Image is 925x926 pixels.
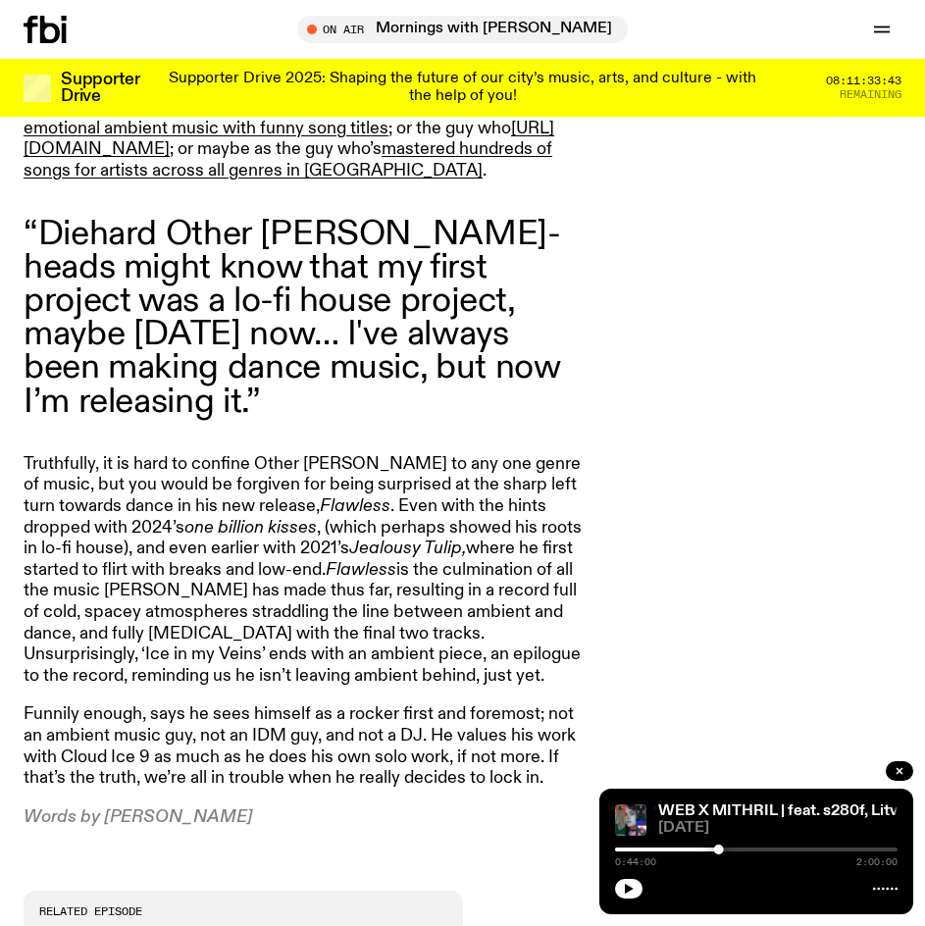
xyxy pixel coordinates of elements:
em: Flawless [320,497,390,515]
p: Most know Other [PERSON_NAME] as the guy who makes ; or the guy who ; or maybe as the guy who’s . [24,97,589,181]
p: Funnily enough, says he sees himself as a rocker first and foremost; not an ambient music guy, no... [24,704,589,789]
span: 0:44:00 [615,857,656,867]
span: 08:11:33:43 [826,76,901,86]
p: Truthfully, it is hard to confine Other [PERSON_NAME] to any one genre of music, but you would be... [24,454,589,688]
span: Remaining [840,89,901,100]
blockquote: “Diehard Other [PERSON_NAME]-heads might know that my first project was a lo-fi house project, ma... [24,218,589,419]
span: [DATE] [658,821,898,836]
p: Supporter Drive 2025: Shaping the future of our city’s music, arts, and culture - with the help o... [165,71,760,105]
h3: Supporter Drive [61,72,139,105]
span: 2:00:00 [856,857,898,867]
em: one billion kisses [184,519,317,537]
em: Jealousy Tulip, [349,540,466,557]
em: Flawless [326,561,396,579]
h3: Related Episode [39,906,447,917]
button: On AirMornings with [PERSON_NAME] [297,16,628,43]
a: really emotional ambient music with funny song titles [24,98,525,137]
p: Words by [PERSON_NAME] [24,807,589,829]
